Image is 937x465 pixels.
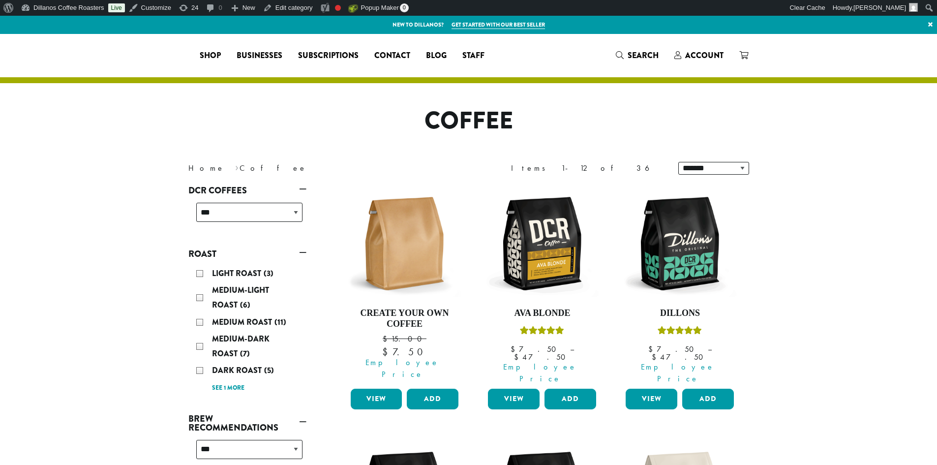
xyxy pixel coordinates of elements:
[348,187,461,385] a: Create Your Own Coffee $15.00 Employee Price
[274,316,286,328] span: (11)
[488,389,540,409] a: View
[374,50,410,62] span: Contact
[188,162,454,174] nav: Breadcrumb
[298,50,359,62] span: Subscriptions
[264,365,274,376] span: (5)
[454,48,492,63] a: Staff
[514,352,522,362] span: $
[348,187,461,300] img: 12oz-Label-Free-Bag-KRAFT-e1707417954251.png
[628,50,659,61] span: Search
[188,262,306,399] div: Roast
[212,383,244,393] a: See 1 more
[658,325,702,340] div: Rated 5.00 out of 5
[426,50,447,62] span: Blog
[181,107,756,135] h1: Coffee
[235,159,239,174] span: ›
[212,268,264,279] span: Light Roast
[924,16,937,33] a: ×
[648,344,657,354] span: $
[626,389,677,409] a: View
[344,357,461,380] span: Employee Price
[212,333,270,359] span: Medium-Dark Roast
[514,352,570,362] bdi: 47.50
[335,5,341,11] div: Needs improvement
[188,182,306,199] a: DCR Coffees
[619,361,736,385] span: Employee Price
[652,352,660,362] span: $
[485,308,599,319] h4: Ava Blonde
[520,325,564,340] div: Rated 5.00 out of 5
[188,246,306,262] a: Roast
[570,344,574,354] span: –
[485,187,599,300] img: DCR-12oz-Ava-Blonde-Stock-scaled.png
[623,308,736,319] h4: Dillons
[511,344,561,354] bdi: 7.50
[682,389,734,409] button: Add
[383,334,426,344] bdi: 15.00
[485,187,599,385] a: Ava BlondeRated 5.00 out of 5 Employee Price
[685,50,724,61] span: Account
[511,162,664,174] div: Items 1-12 of 36
[511,344,519,354] span: $
[382,345,393,358] span: $
[264,268,273,279] span: (3)
[482,361,599,385] span: Employee Price
[462,50,484,62] span: Staff
[452,21,545,29] a: Get started with our best seller
[608,47,666,63] a: Search
[623,187,736,300] img: DCR-12oz-Dillons-Stock-scaled.png
[212,316,274,328] span: Medium Roast
[240,299,250,310] span: (6)
[351,389,402,409] a: View
[348,308,461,329] h4: Create Your Own Coffee
[237,50,282,62] span: Businesses
[192,48,229,63] a: Shop
[188,199,306,234] div: DCR Coffees
[188,163,225,173] a: Home
[382,345,427,358] bdi: 7.50
[108,3,125,12] a: Live
[853,4,906,11] span: [PERSON_NAME]
[212,365,264,376] span: Dark Roast
[544,389,596,409] button: Add
[623,187,736,385] a: DillonsRated 5.00 out of 5 Employee Price
[188,410,306,436] a: Brew Recommendations
[407,389,458,409] button: Add
[400,3,409,12] span: 0
[648,344,698,354] bdi: 7.50
[200,50,221,62] span: Shop
[212,284,269,310] span: Medium-Light Roast
[240,348,250,359] span: (7)
[383,334,391,344] span: $
[652,352,708,362] bdi: 47.50
[708,344,712,354] span: –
